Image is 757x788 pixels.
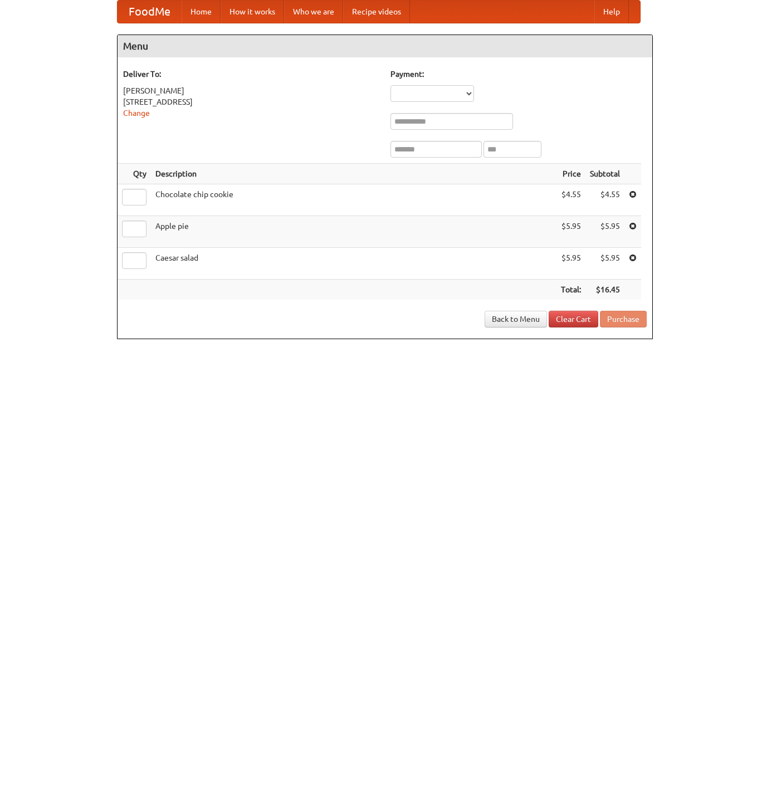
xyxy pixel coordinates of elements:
[600,311,647,327] button: Purchase
[151,216,556,248] td: Apple pie
[221,1,284,23] a: How it works
[585,248,624,280] td: $5.95
[151,164,556,184] th: Description
[556,280,585,300] th: Total:
[585,280,624,300] th: $16.45
[343,1,410,23] a: Recipe videos
[182,1,221,23] a: Home
[556,248,585,280] td: $5.95
[594,1,629,23] a: Help
[123,96,379,107] div: [STREET_ADDRESS]
[123,68,379,80] h5: Deliver To:
[284,1,343,23] a: Who we are
[123,109,150,118] a: Change
[151,184,556,216] td: Chocolate chip cookie
[485,311,547,327] a: Back to Menu
[556,164,585,184] th: Price
[123,85,379,96] div: [PERSON_NAME]
[585,216,624,248] td: $5.95
[151,248,556,280] td: Caesar salad
[585,164,624,184] th: Subtotal
[556,216,585,248] td: $5.95
[118,35,652,57] h4: Menu
[585,184,624,216] td: $4.55
[556,184,585,216] td: $4.55
[390,68,647,80] h5: Payment:
[549,311,598,327] a: Clear Cart
[118,1,182,23] a: FoodMe
[118,164,151,184] th: Qty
